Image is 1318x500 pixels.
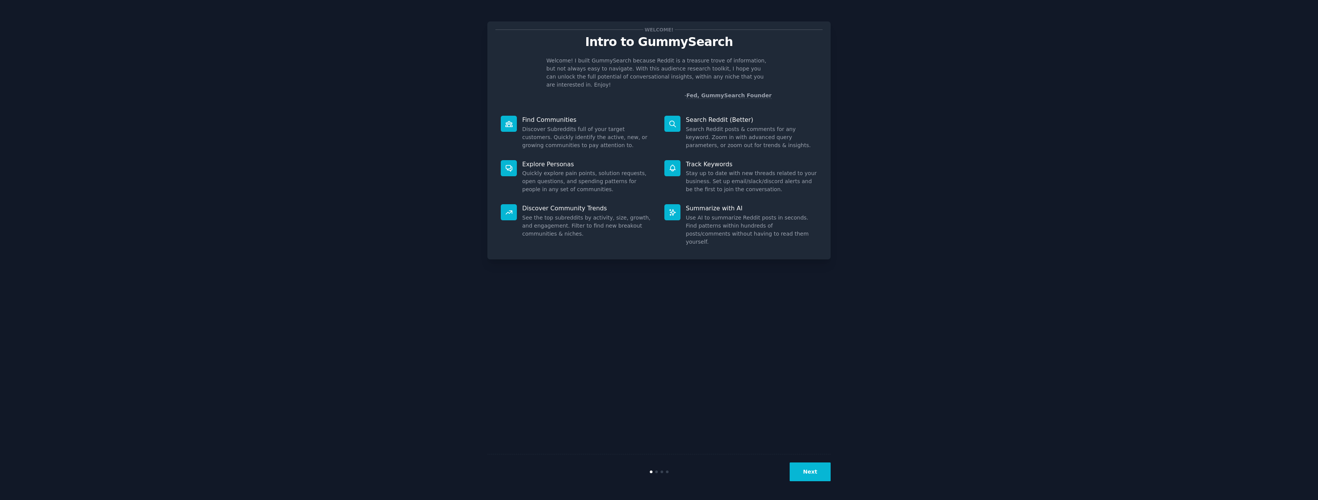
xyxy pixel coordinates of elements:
[522,169,654,193] dd: Quickly explore pain points, solution requests, open questions, and spending patterns for people ...
[686,214,817,246] dd: Use AI to summarize Reddit posts in seconds. Find patterns within hundreds of posts/comments with...
[522,204,654,212] p: Discover Community Trends
[686,204,817,212] p: Summarize with AI
[546,57,772,89] p: Welcome! I built GummySearch because Reddit is a treasure trove of information, but not always ea...
[686,116,817,124] p: Search Reddit (Better)
[686,125,817,149] dd: Search Reddit posts & comments for any keyword. Zoom in with advanced query parameters, or zoom o...
[684,92,772,100] div: -
[686,92,772,99] a: Fed, GummySearch Founder
[522,116,654,124] p: Find Communities
[686,169,817,193] dd: Stay up to date with new threads related to your business. Set up email/slack/discord alerts and ...
[522,214,654,238] dd: See the top subreddits by activity, size, growth, and engagement. Filter to find new breakout com...
[643,26,675,34] span: Welcome!
[686,160,817,168] p: Track Keywords
[522,125,654,149] dd: Discover Subreddits full of your target customers. Quickly identify the active, new, or growing c...
[522,160,654,168] p: Explore Personas
[790,462,831,481] button: Next
[495,35,823,49] p: Intro to GummySearch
